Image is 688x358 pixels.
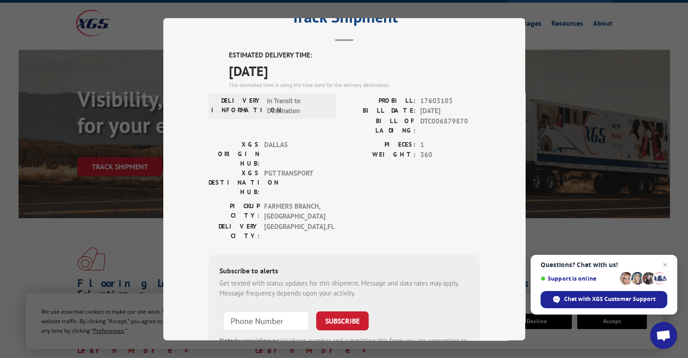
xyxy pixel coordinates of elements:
label: DELIVERY INFORMATION: [211,95,262,116]
label: PICKUP CITY: [209,201,260,221]
label: DELIVERY CITY: [209,221,260,240]
span: DTC006879870 [420,116,480,135]
span: Questions? Chat with us! [541,261,667,268]
span: Support is online [541,275,617,282]
label: BILL DATE: [344,106,416,116]
label: BILL OF LADING: [344,116,416,135]
div: Get texted with status updates for this shipment. Message and data rates may apply. Message frequ... [219,278,469,298]
span: Chat with XGS Customer Support [564,295,655,303]
span: 360 [420,150,480,160]
div: The estimated time is using the time zone for the delivery destination. [229,81,480,89]
span: DALLAS [264,139,325,168]
label: XGS DESTINATION HUB: [209,168,260,196]
div: Open chat [650,322,677,349]
label: ESTIMATED DELIVERY TIME: [229,50,480,61]
label: WEIGHT: [344,150,416,160]
span: [GEOGRAPHIC_DATA] , FL [264,221,325,240]
label: XGS ORIGIN HUB: [209,139,260,168]
span: 1 [420,139,480,150]
span: [DATE] [229,60,480,81]
span: [DATE] [420,106,480,116]
span: PGT TRANSPORT [264,168,325,196]
span: FARMERS BRANCH , [GEOGRAPHIC_DATA] [264,201,325,221]
label: PIECES: [344,139,416,150]
input: Phone Number [223,311,309,330]
span: Close chat [660,259,670,270]
button: SUBSCRIBE [316,311,369,330]
span: 17603103 [420,95,480,106]
div: Subscribe to alerts [219,265,469,278]
span: In Transit to Destination [267,95,328,116]
strong: Note: [219,336,235,344]
div: Chat with XGS Customer Support [541,291,667,308]
h2: Track Shipment [209,10,480,28]
label: PROBILL: [344,95,416,106]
